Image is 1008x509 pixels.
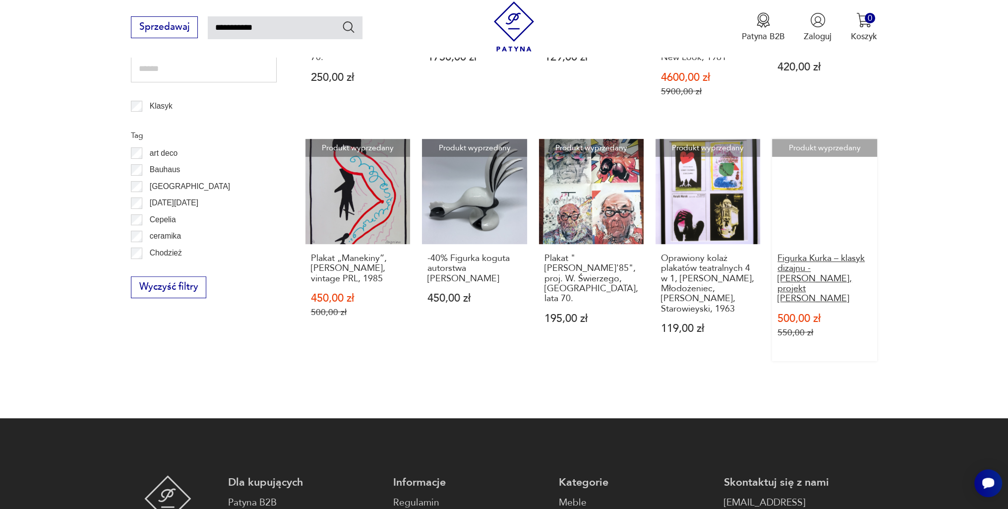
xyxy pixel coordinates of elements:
h3: Plakat "[PERSON_NAME]'85", proj. W. Świerzego, [GEOGRAPHIC_DATA], lata 70. [544,254,638,304]
p: 420,00 zł [777,62,872,72]
p: 4600,00 zł [661,72,755,83]
p: Patyna B2B [742,31,785,42]
p: 450,00 zł [427,293,522,304]
p: Chodzież [150,247,182,259]
p: ceramika [150,230,181,243]
a: Produkt wyprzedanyOprawiony kolaż plakatów teatralnych 4 w 1, Tomaszewski, Młodożeniec, Cieślewic... [655,139,760,361]
a: Produkt wyprzedany-40% Figurka koguta autorstwa Lubomira Tomaszewskiego-40% Figurka koguta autors... [422,139,527,361]
p: Cepelia [150,213,176,226]
a: Produkt wyprzedanyPlakat "Henryk Tomaszewski'85", proj. W. Świerzego, Polska, lata 70.Plakat "[PE... [539,139,644,361]
h3: -40% Figurka koguta autorstwa [PERSON_NAME] [427,254,522,284]
p: Zaloguj [804,31,831,42]
p: 450,00 zł [311,293,405,304]
a: Ikona medaluPatyna B2B [742,12,785,42]
a: Produkt wyprzedanyPlakat „Manekiny”, Henryk Tomaszewski, vintage PRL, 1985Plakat „Manekiny”, [PER... [305,139,410,361]
p: Koszyk [851,31,877,42]
a: Produkt wyprzedanyFigurka Kurka – klasyk dizajnu - Ceramika Ćmielów, projekt L. TomaszewskiFigurk... [772,139,877,361]
p: 500,00 zł [777,314,872,324]
h3: Oryginalny plakat turystyczny Polska (wersja w języku czeskim), aut. [PERSON_NAME], lata 70. [311,2,405,63]
p: Kategorie [559,475,712,490]
a: Sprzedawaj [131,24,198,32]
p: 129,00 zł [544,52,638,63]
p: Bauhaus [150,163,180,176]
p: Tag [131,129,277,142]
button: 0Koszyk [851,12,877,42]
img: Ikonka użytkownika [810,12,826,28]
p: art deco [150,147,178,160]
p: [DATE][DATE] [150,196,198,209]
button: Sprzedawaj [131,16,198,38]
p: 1750,00 zł [427,52,522,63]
p: 250,00 zł [311,72,405,83]
p: Dla kupujących [228,475,381,490]
h3: Oprawiony kolaż plakatów teatralnych 4 w 1, [PERSON_NAME], Młodożeniec, [PERSON_NAME], Starowieys... [661,254,755,314]
p: Ćmielów [150,263,179,276]
img: Patyna - sklep z meblami i dekoracjami vintage [489,1,539,52]
img: Ikona medalu [756,12,771,28]
p: 500,00 zł [311,307,405,318]
button: Wyczyść filtry [131,276,206,298]
button: Patyna B2B [742,12,785,42]
iframe: Smartsupp widget button [974,469,1002,497]
h3: Plakat „Manekiny”, [PERSON_NAME], vintage PRL, 1985 [311,254,405,284]
p: Klasyk [150,100,173,113]
p: 5900,00 zł [661,86,755,97]
h3: Figurka Kurka – klasyk dizajnu - [PERSON_NAME], projekt [PERSON_NAME] [777,254,872,304]
p: Skontaktuj się z nami [724,475,877,490]
p: 550,00 zł [777,327,872,338]
button: Szukaj [342,20,356,34]
p: 119,00 zł [661,323,755,334]
p: 195,00 zł [544,314,638,324]
p: [GEOGRAPHIC_DATA] [150,180,230,193]
button: Zaloguj [804,12,831,42]
img: Ikona koszyka [856,12,872,28]
h3: Oryginalny serwis porcelanowy Dorota – Ceramika ZPS Ćmielów, projekt [PERSON_NAME], styl New Look... [661,2,755,63]
p: Informacje [393,475,546,490]
div: 0 [865,13,875,23]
